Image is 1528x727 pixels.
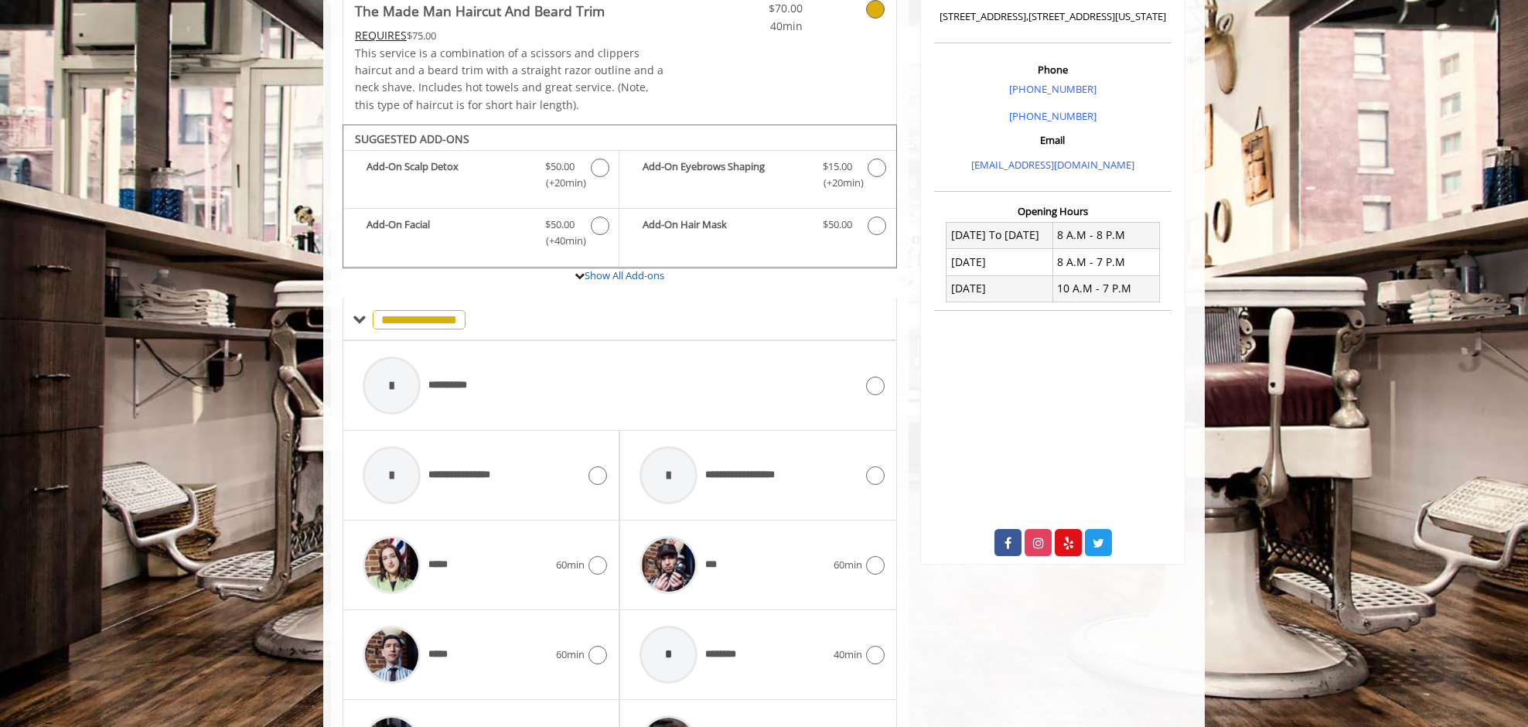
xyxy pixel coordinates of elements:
span: 40min [834,647,862,663]
td: [DATE] [946,275,1053,302]
span: 60min [556,647,585,663]
td: 10 A.M - 7 P.M [1052,275,1159,302]
h3: Opening Hours [934,206,1172,217]
td: [DATE] To [DATE] [946,222,1053,248]
b: Add-On Facial [367,217,530,249]
td: 8 A.M - 7 P.M [1052,249,1159,275]
span: (+20min ) [537,175,583,191]
div: $75.00 [355,27,666,44]
span: 40min [711,18,803,35]
b: Add-On Scalp Detox [367,159,530,191]
span: (+40min ) [537,233,583,249]
label: Add-On Hair Mask [627,217,888,239]
td: 8 A.M - 8 P.M [1052,222,1159,248]
td: [DATE] [946,249,1053,275]
a: [PHONE_NUMBER] [1009,82,1097,96]
a: [PHONE_NUMBER] [1009,109,1097,123]
span: $15.00 [823,159,852,175]
span: 60min [556,557,585,573]
h3: Email [938,135,1168,145]
p: [STREET_ADDRESS],[STREET_ADDRESS][US_STATE] [938,9,1168,25]
a: [EMAIL_ADDRESS][DOMAIN_NAME] [971,158,1134,172]
div: The Made Man Haircut And Beard Trim Add-onS [343,125,897,268]
b: Add-On Eyebrows Shaping [643,159,807,191]
label: Add-On Scalp Detox [351,159,611,195]
label: Add-On Eyebrows Shaping [627,159,888,195]
b: SUGGESTED ADD-ONS [355,131,469,146]
span: (+20min ) [814,175,860,191]
label: Add-On Facial [351,217,611,253]
span: $50.00 [545,217,575,233]
span: This service needs some Advance to be paid before we block your appointment [355,28,407,43]
p: This service is a combination of a scissors and clippers haircut and a beard trim with a straight... [355,45,666,114]
a: Show All Add-ons [585,268,664,282]
span: $50.00 [823,217,852,233]
h3: Phone [938,64,1168,75]
span: 60min [834,557,862,573]
b: Add-On Hair Mask [643,217,807,235]
span: $50.00 [545,159,575,175]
